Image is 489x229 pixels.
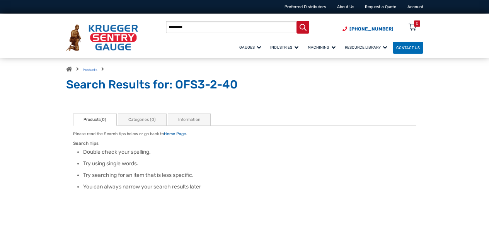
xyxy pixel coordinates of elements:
[267,41,304,54] a: Industries
[83,160,416,168] li: Try using single words.
[164,131,186,136] a: Home Page
[66,24,138,51] img: Krueger Sentry Gauge
[396,46,420,50] span: Contact Us
[83,148,416,156] li: Double check your spelling.
[66,78,423,92] h1: Search Results for: OFS3-2-40
[416,20,418,27] div: 0
[83,183,416,191] li: You can always narrow your search results later
[239,45,261,49] span: Gauges
[168,114,211,126] a: Information
[236,41,267,54] a: Gauges
[365,4,396,9] a: Request a Quote
[73,114,117,126] a: Products(0)
[270,45,298,49] span: Industries
[393,42,423,54] a: Contact Us
[304,41,341,54] a: Machining
[73,131,416,137] p: Please read the Search tips below or go back to .
[83,171,416,179] li: Try searching for an item that is less specific.
[407,4,423,9] a: Account
[349,26,394,32] span: [PHONE_NUMBER]
[83,68,97,72] a: Products
[341,41,393,54] a: Resource Library
[337,4,354,9] a: About Us
[73,141,416,146] h3: Search Tips
[342,25,394,32] a: Phone Number (920) 434-8860
[308,45,336,49] span: Machining
[118,114,167,126] a: Categories (0)
[285,4,326,9] a: Preferred Distributors
[345,45,387,49] span: Resource Library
